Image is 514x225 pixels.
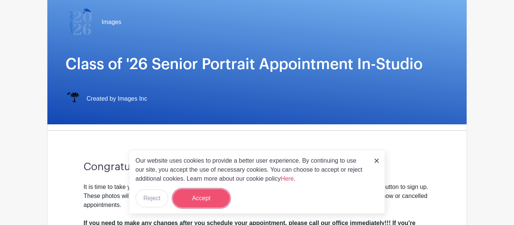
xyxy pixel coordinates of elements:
[135,189,168,207] button: Reject
[84,183,430,210] div: It is time to take your senior formal and casual pictures! Please review the available slots belo...
[84,161,430,174] h3: Congratulations Class of 2026!
[65,91,81,106] img: IMAGES%20logo%20transparenT%20PNG%20s.png
[135,156,366,183] p: Our website uses cookies to provide a better user experience. By continuing to use our site, you ...
[173,189,230,207] button: Accept
[87,94,147,103] span: Created by Images Inc
[65,7,96,37] img: 2026%20logo%20(2).png
[102,18,121,27] span: Images
[374,159,379,163] img: close_button-5f87c8562297e5c2d7936805f587ecaba9071eb48480494691a3f1689db116b3.svg
[65,55,449,73] h1: Class of '26 Senior Portrait Appointment In-Studio
[281,175,294,182] a: Here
